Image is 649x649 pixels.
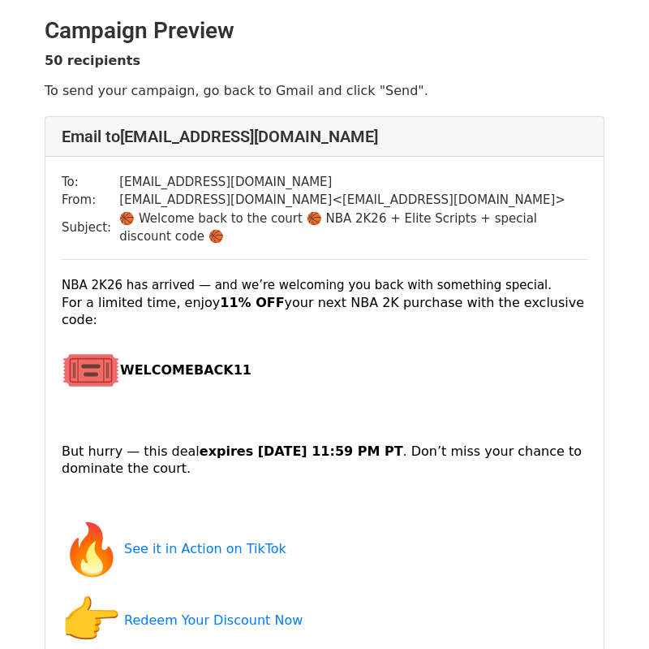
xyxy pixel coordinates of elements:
[45,82,604,99] p: To send your campaign, go back to Gmail and click "Send".
[124,612,303,628] a: Redeem Your Discount Now
[220,295,284,310] b: 11% OFF
[62,278,552,292] span: NBA 2K26 has arrived — and we’re welcoming you back with something special.
[119,173,587,192] td: [EMAIL_ADDRESS][DOMAIN_NAME]
[45,53,140,68] strong: 50 recipients
[62,341,120,400] img: 🎟️
[62,173,119,192] td: To:
[62,443,587,477] p: But hurry — this deal . Don’t miss your chance to dominate the court.
[62,127,587,146] h4: Email to [EMAIL_ADDRESS][DOMAIN_NAME]
[45,17,604,45] h2: Campaign Preview
[119,191,587,210] td: [EMAIL_ADDRESS][DOMAIN_NAME] < [EMAIL_ADDRESS][DOMAIN_NAME] >
[62,294,587,328] p: For a limited time, enjoy your next NBA 2K purchase with the exclusive code:
[62,520,120,578] img: 🔥
[62,210,119,246] td: Subject:
[62,362,251,378] b: WELCOMEBACK11
[200,443,403,459] b: expires [DATE] 11:59 PM PT
[62,191,119,210] td: From:
[124,541,286,556] a: See it in Action on TikTok
[119,210,587,246] td: 🏀 Welcome back to the court 🏀 NBA 2K26 + Elite Scripts + special discount code 🏀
